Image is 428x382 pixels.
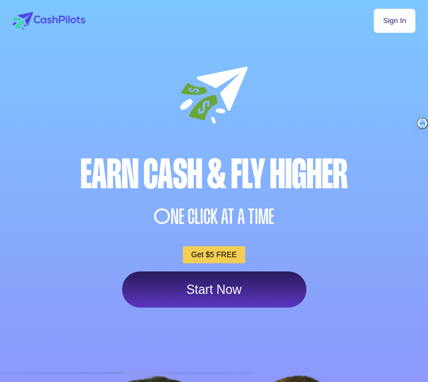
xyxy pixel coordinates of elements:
[10,154,418,195] div: Earn Cash & Fly higher
[13,12,85,30] img: logo
[183,246,245,263] a: Get $5 FREE
[154,206,171,227] span: O
[122,271,306,308] a: Start Now
[10,198,418,235] div: NE CLICK AT A TIME
[374,9,415,33] a: Sign In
